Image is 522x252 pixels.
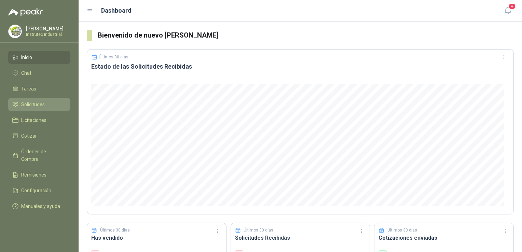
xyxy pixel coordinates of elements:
[8,51,70,64] a: Inicio
[21,116,46,124] span: Licitaciones
[8,98,70,111] a: Solicitudes
[8,129,70,142] a: Cotizar
[8,67,70,80] a: Chat
[21,69,31,77] span: Chat
[21,202,60,210] span: Manuales y ayuda
[8,82,70,95] a: Tareas
[387,227,417,234] p: Últimos 30 días
[21,54,32,61] span: Inicio
[9,25,22,38] img: Company Logo
[21,171,46,179] span: Remisiones
[100,227,130,234] p: Últimos 30 días
[91,234,222,242] h3: Has vendido
[26,32,69,37] p: Instrutec Industrial
[8,184,70,197] a: Configuración
[91,62,509,71] h3: Estado de las Solicitudes Recibidas
[244,227,273,234] p: Últimos 30 días
[508,3,516,10] span: 4
[21,187,51,194] span: Configuración
[8,168,70,181] a: Remisiones
[101,6,132,15] h1: Dashboard
[21,148,64,163] span: Órdenes de Compra
[21,101,45,108] span: Solicitudes
[502,5,514,17] button: 4
[98,30,514,41] h3: Bienvenido de nuevo [PERSON_NAME]
[21,132,37,140] span: Cotizar
[235,234,366,242] h3: Solicitudes Recibidas
[379,234,509,242] h3: Cotizaciones enviadas
[8,114,70,127] a: Licitaciones
[26,26,69,31] p: [PERSON_NAME]
[8,200,70,213] a: Manuales y ayuda
[8,145,70,166] a: Órdenes de Compra
[99,55,128,59] p: Últimos 30 días
[21,85,36,93] span: Tareas
[8,8,43,16] img: Logo peakr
